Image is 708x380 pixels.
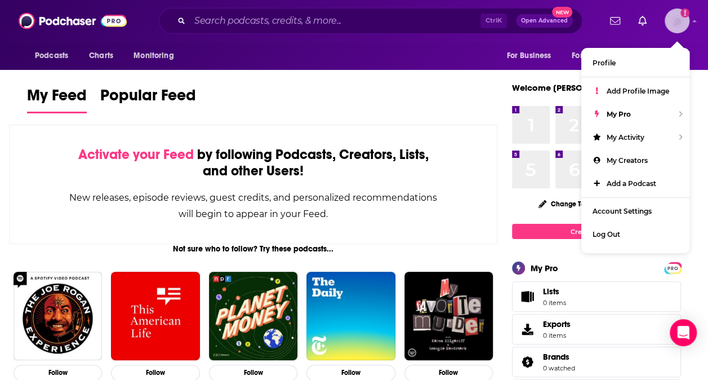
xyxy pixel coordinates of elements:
[543,319,571,329] span: Exports
[498,45,565,67] button: open menu
[516,14,573,28] button: Open AdvancedNew
[593,59,616,67] span: Profile
[607,110,631,118] span: My Pro
[670,319,697,346] div: Open Intercom Messenger
[512,314,681,344] a: Exports
[607,87,669,95] span: Add Profile Image
[82,45,120,67] a: Charts
[607,156,648,165] span: My Creators
[543,364,575,372] a: 0 watched
[680,8,689,17] svg: Add a profile image
[133,48,173,64] span: Monitoring
[543,286,559,297] span: Lists
[543,352,569,362] span: Brands
[126,45,188,67] button: open menu
[19,10,127,32] img: Podchaser - Follow, Share and Rate Podcasts
[531,263,558,273] div: My Pro
[543,286,566,297] span: Lists
[543,332,571,339] span: 0 items
[593,207,652,215] span: Account Settings
[581,79,689,103] a: Add Profile Image
[665,8,689,33] span: Logged in as HaileeShanahan
[532,197,602,211] button: Change Top 8
[666,264,679,272] span: PRO
[543,299,566,307] span: 0 items
[66,189,440,222] div: New releases, episode reviews, guest credits, and personalized recommendations will begin to appe...
[516,289,538,304] span: Lists
[111,272,199,360] img: This American Life
[209,272,297,360] img: Planet Money
[666,263,679,272] a: PRO
[27,86,87,113] a: My Feed
[516,321,538,337] span: Exports
[480,14,507,28] span: Ctrl K
[506,48,551,64] span: For Business
[404,272,493,360] img: My Favorite Murder with Karen Kilgariff and Georgia Hardstark
[100,86,196,113] a: Popular Feed
[605,11,625,30] a: Show notifications dropdown
[552,7,572,17] span: New
[66,147,440,179] div: by following Podcasts, Creators, Lists, and other Users!
[27,86,87,112] span: My Feed
[581,149,689,172] a: My Creators
[14,272,102,360] img: The Joe Rogan Experience
[9,244,497,254] div: Not sure who to follow? Try these podcasts...
[89,48,113,64] span: Charts
[512,281,681,312] a: Lists
[593,230,620,238] span: Log Out
[607,179,656,188] span: Add a Podcast
[665,8,689,33] button: Show profile menu
[78,146,193,163] span: Activate your Feed
[100,86,196,112] span: Popular Feed
[581,48,689,253] ul: Show profile menu
[665,8,689,33] img: User Profile
[572,48,626,64] span: For Podcasters
[35,48,68,64] span: Podcasts
[581,172,689,195] a: Add a Podcast
[516,354,538,370] a: Brands
[581,51,689,74] a: Profile
[543,352,575,362] a: Brands
[640,45,681,67] button: open menu
[159,8,582,34] div: Search podcasts, credits, & more...
[512,224,681,239] a: Create My Top 8
[306,272,395,360] img: The Daily
[512,347,681,377] span: Brands
[581,200,689,223] a: Account Settings
[27,45,83,67] button: open menu
[521,18,568,24] span: Open Advanced
[190,12,480,30] input: Search podcasts, credits, & more...
[564,45,642,67] button: open menu
[607,133,644,142] span: My Activity
[634,11,651,30] a: Show notifications dropdown
[512,82,624,93] a: Welcome [PERSON_NAME]!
